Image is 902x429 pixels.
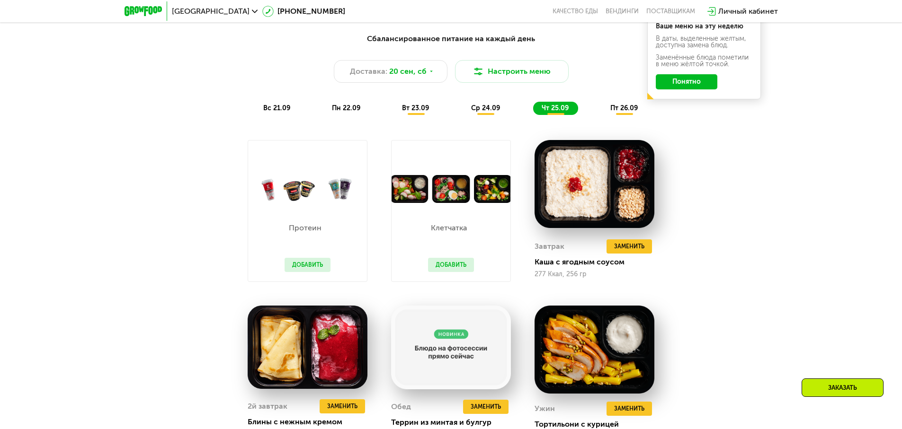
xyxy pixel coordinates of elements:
div: поставщикам [646,8,695,15]
div: Сбалансированное питание на каждый день [171,33,732,45]
button: Заменить [607,402,652,416]
span: Заменить [614,242,644,251]
button: Понятно [656,74,717,89]
div: Блины с нежным кремом [248,417,375,427]
span: ср 24.09 [471,104,500,112]
a: Вендинги [606,8,639,15]
div: Террин из минтая и булгур [391,418,518,427]
span: 20 сен, сб [389,66,427,77]
span: пн 22.09 [332,104,360,112]
span: пт 26.09 [610,104,638,112]
button: Настроить меню [455,60,569,83]
span: Заменить [614,404,644,413]
span: вс 21.09 [263,104,290,112]
div: Ваше меню на эту неделю [656,23,752,30]
button: Заменить [463,400,509,414]
p: Протеин [285,224,326,232]
span: Доставка: [350,66,387,77]
span: вт 23.09 [402,104,429,112]
div: Личный кабинет [718,6,778,17]
p: Клетчатка [428,224,469,232]
div: Обед [391,400,411,414]
div: Тортильони с курицей [535,420,662,429]
div: Заменённые блюда пометили в меню жёлтой точкой. [656,54,752,68]
button: Заменить [607,239,652,254]
div: Заказать [802,378,884,397]
div: Завтрак [535,239,564,254]
div: В даты, выделенные желтым, доступна замена блюд. [656,35,752,49]
span: чт 25.09 [542,104,569,112]
a: Качество еды [553,8,598,15]
button: Добавить [428,258,474,272]
span: Заменить [471,402,501,411]
a: [PHONE_NUMBER] [262,6,345,17]
div: Каша с ягодным соусом [535,257,662,267]
div: Ужин [535,402,555,416]
button: Добавить [285,258,330,272]
div: 277 Ккал, 256 гр [535,271,654,278]
div: 2й завтрак [248,399,287,413]
span: [GEOGRAPHIC_DATA] [172,8,250,15]
span: Заменить [327,402,357,411]
button: Заменить [320,399,365,413]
